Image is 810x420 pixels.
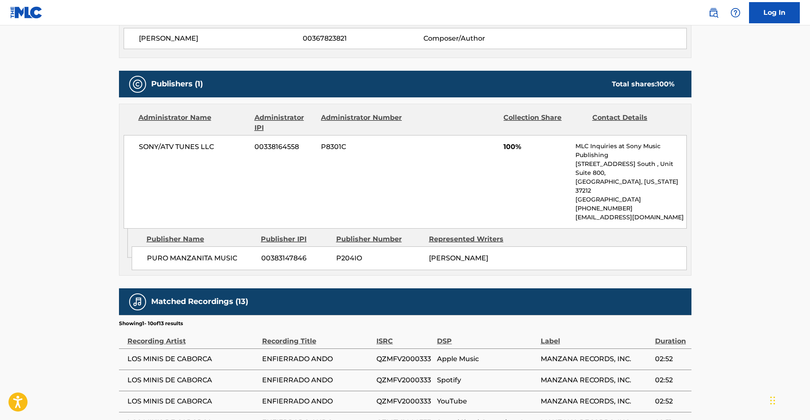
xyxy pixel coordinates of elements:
img: search [708,8,719,18]
span: QZMFV2000333 [376,354,433,364]
div: DSP [437,327,536,346]
span: Apple Music [437,354,536,364]
span: MANZANA RECORDS, INC. [541,396,651,406]
span: MANZANA RECORDS, INC. [541,354,651,364]
div: Publisher IPI [261,234,330,244]
h5: Publishers (1) [151,79,203,89]
span: YouTube [437,396,536,406]
h5: Matched Recordings (13) [151,297,248,307]
span: QZMFV2000333 [376,396,433,406]
div: Recording Artist [127,327,258,346]
span: LOS MINIS DE CABORCA [127,396,258,406]
iframe: Chat Widget [768,379,810,420]
span: [PERSON_NAME] [139,33,303,44]
span: P8301C [321,142,403,152]
div: Help [727,4,744,21]
span: ENFIERRADO ANDO [262,354,372,364]
div: Total shares: [612,79,675,89]
p: [STREET_ADDRESS] South , Unit Suite 800, [575,160,686,177]
div: Label [541,327,651,346]
span: [PERSON_NAME] [429,254,488,262]
span: 100 % [657,80,675,88]
span: 02:52 [655,354,687,364]
span: 02:52 [655,396,687,406]
span: 100% [503,142,569,152]
span: ENFIERRADO ANDO [262,375,372,385]
div: ISRC [376,327,433,346]
img: MLC Logo [10,6,43,19]
p: [PHONE_NUMBER] [575,204,686,213]
div: Publisher Name [147,234,254,244]
span: 00338164558 [254,142,315,152]
span: 00383147846 [261,253,330,263]
span: LOS MINIS DE CABORCA [127,375,258,385]
div: Contact Details [592,113,675,133]
img: Matched Recordings [133,297,143,307]
div: Duration [655,327,687,346]
img: Publishers [133,79,143,89]
div: Administrator IPI [254,113,315,133]
p: [EMAIL_ADDRESS][DOMAIN_NAME] [575,213,686,222]
span: MANZANA RECORDS, INC. [541,375,651,385]
span: ENFIERRADO ANDO [262,396,372,406]
p: [GEOGRAPHIC_DATA], [US_STATE] 37212 [575,177,686,195]
p: [GEOGRAPHIC_DATA] [575,195,686,204]
div: Administrator Number [321,113,403,133]
span: 02:52 [655,375,687,385]
span: P204IO [336,253,423,263]
p: MLC Inquiries at Sony Music Publishing [575,142,686,160]
img: help [730,8,741,18]
p: Showing 1 - 10 of 13 results [119,320,183,327]
div: Represented Writers [429,234,515,244]
span: PURO MANZANITA MUSIC [147,253,255,263]
span: 00367823821 [303,33,423,44]
span: SONY/ATV TUNES LLC [139,142,249,152]
div: Publisher Number [336,234,423,244]
div: Recording Title [262,327,372,346]
span: LOS MINIS DE CABORCA [127,354,258,364]
span: QZMFV2000333 [376,375,433,385]
span: Composer/Author [423,33,533,44]
span: Spotify [437,375,536,385]
div: Collection Share [503,113,586,133]
a: Public Search [705,4,722,21]
div: Administrator Name [138,113,248,133]
a: Log In [749,2,800,23]
div: Drag [770,388,775,413]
